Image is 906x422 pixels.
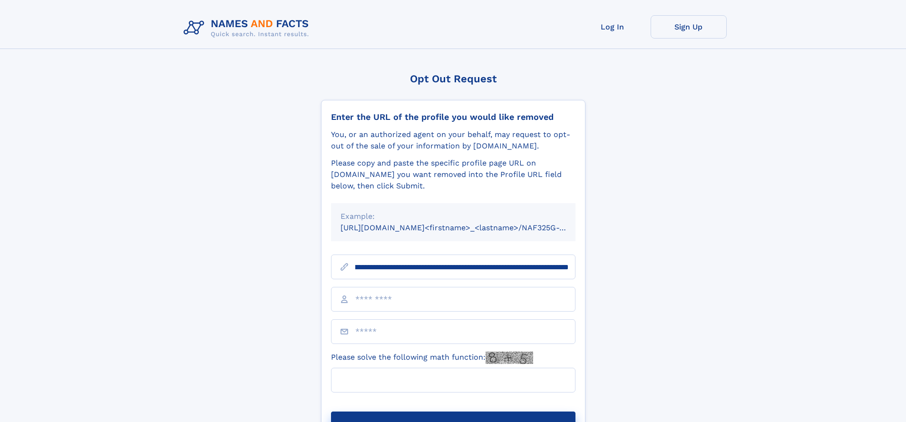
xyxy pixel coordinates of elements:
[331,352,533,364] label: Please solve the following math function:
[321,73,585,85] div: Opt Out Request
[575,15,651,39] a: Log In
[331,129,575,152] div: You, or an authorized agent on your behalf, may request to opt-out of the sale of your informatio...
[341,223,594,232] small: [URL][DOMAIN_NAME]<firstname>_<lastname>/NAF325G-xxxxxxxx
[180,15,317,41] img: Logo Names and Facts
[331,112,575,122] div: Enter the URL of the profile you would like removed
[341,211,566,222] div: Example:
[331,157,575,192] div: Please copy and paste the specific profile page URL on [DOMAIN_NAME] you want removed into the Pr...
[651,15,727,39] a: Sign Up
